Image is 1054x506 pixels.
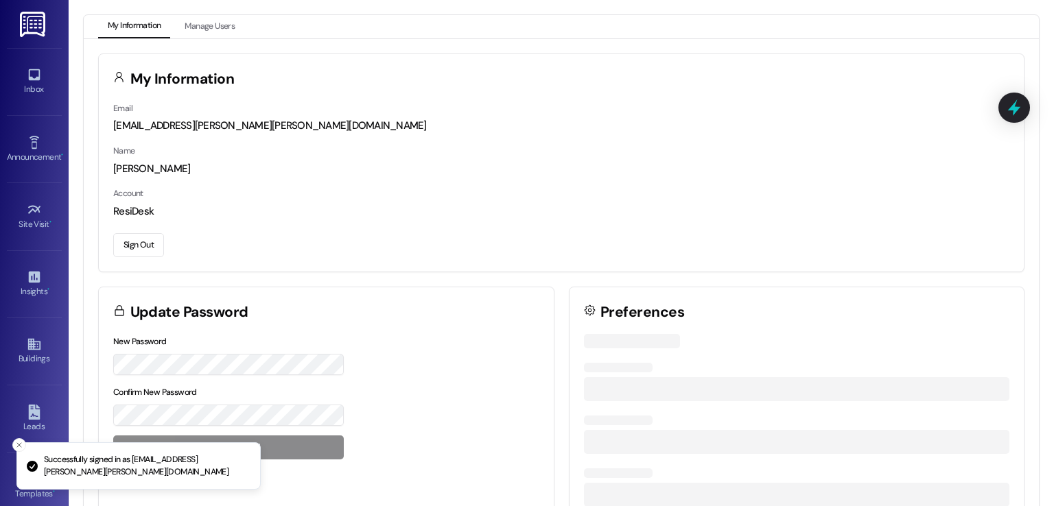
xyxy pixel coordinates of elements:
p: Successfully signed in as [EMAIL_ADDRESS][PERSON_NAME][PERSON_NAME][DOMAIN_NAME] [44,454,249,478]
a: Templates • [7,468,62,505]
span: • [49,217,51,227]
h3: My Information [130,72,235,86]
h3: Preferences [600,305,684,320]
button: My Information [98,15,170,38]
div: ResiDesk [113,204,1009,219]
img: ResiDesk Logo [20,12,48,37]
div: [EMAIL_ADDRESS][PERSON_NAME][PERSON_NAME][DOMAIN_NAME] [113,119,1009,133]
a: Insights • [7,265,62,302]
label: Email [113,103,132,114]
label: Confirm New Password [113,387,197,398]
span: • [47,285,49,294]
h3: Update Password [130,305,248,320]
label: New Password [113,336,167,347]
button: Close toast [12,438,26,452]
a: Inbox [7,63,62,100]
span: • [53,487,55,496]
button: Sign Out [113,233,164,257]
a: Leads [7,400,62,437]
a: Buildings [7,333,62,370]
span: • [61,150,63,160]
button: Manage Users [175,15,244,38]
label: Name [113,145,135,156]
label: Account [113,188,143,199]
div: [PERSON_NAME] [113,162,1009,176]
a: Site Visit • [7,198,62,235]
